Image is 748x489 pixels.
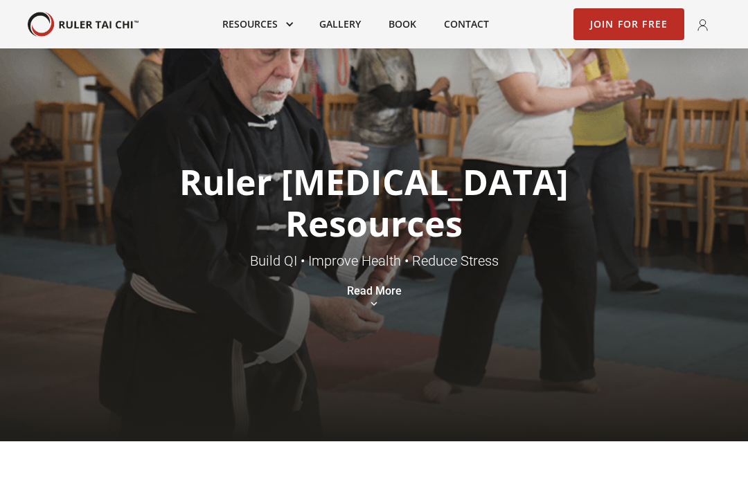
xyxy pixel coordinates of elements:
a: Join for Free [573,8,685,40]
a: Contact [430,9,503,39]
a: Book [375,9,430,39]
div: Resources [208,9,305,39]
a: Gallery [305,9,375,39]
p: Build QI • Improve Health • Reduce Stress [185,251,564,270]
a: home [28,12,139,37]
h1: Ruler [MEDICAL_DATA] Resources [179,161,569,244]
img: chevron pointing down [371,298,377,306]
a: Read More [347,284,402,298]
img: Your Brand Name [28,12,139,37]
